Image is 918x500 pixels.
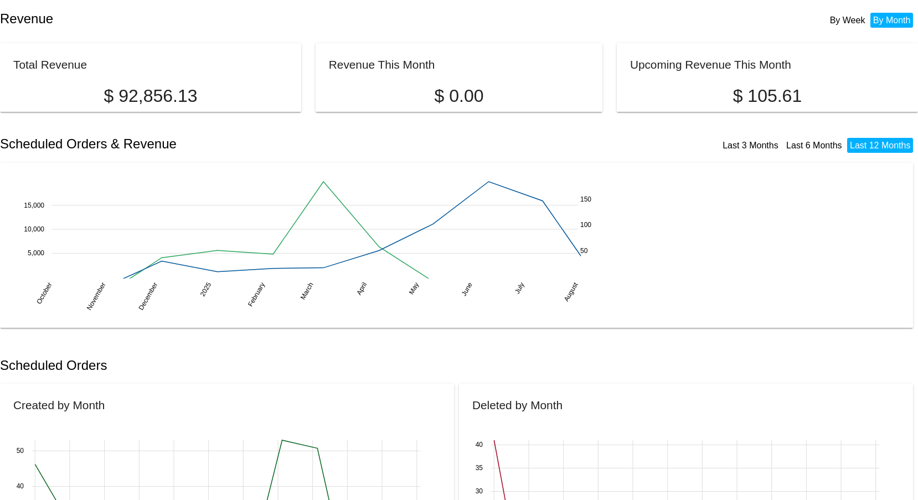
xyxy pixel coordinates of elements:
[408,281,420,296] text: May
[329,86,589,106] p: $ 0.00
[199,281,213,297] text: 2025
[630,86,905,106] p: $ 105.61
[827,13,868,28] li: By Week
[246,281,266,308] text: February
[329,58,435,71] h2: Revenue This Month
[513,281,526,295] text: July
[476,441,483,449] text: 40
[28,249,44,257] text: 5,000
[580,221,591,229] text: 100
[630,58,791,71] h2: Upcoming Revenue This Month
[580,195,591,203] text: 150
[85,281,107,311] text: November
[35,281,53,305] text: October
[17,447,24,455] text: 50
[355,281,368,296] text: April
[137,281,159,311] text: December
[850,141,910,150] a: Last 12 Months
[563,281,580,303] text: August
[476,488,483,496] text: 30
[472,399,563,411] h2: Deleted by Month
[580,246,588,254] text: 50
[299,281,315,301] text: March
[786,141,842,150] a: Last 6 Months
[460,281,474,297] text: June
[13,58,87,71] h2: Total Revenue
[870,13,914,28] li: By Month
[24,225,44,233] text: 10,000
[476,465,483,472] text: 35
[13,399,105,411] h2: Created by Month
[24,201,44,209] text: 15,000
[17,483,24,491] text: 40
[723,141,778,150] a: Last 3 Months
[13,86,288,106] p: $ 92,856.13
